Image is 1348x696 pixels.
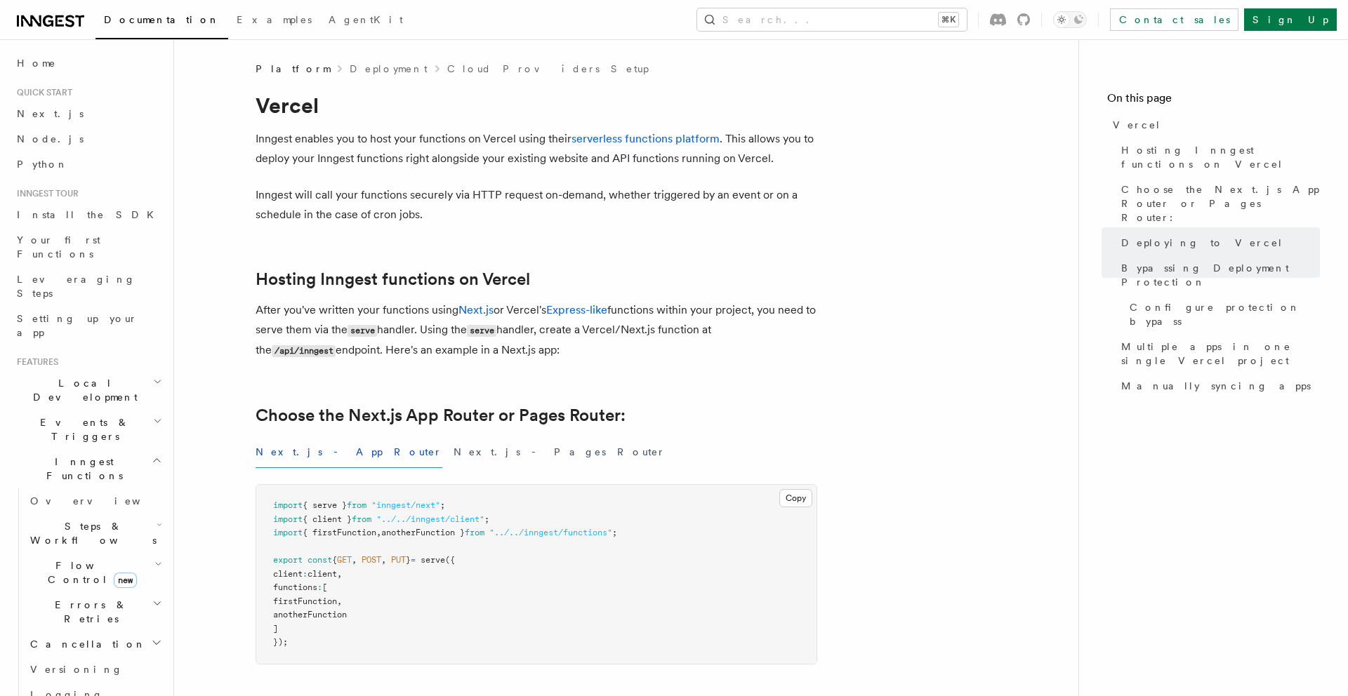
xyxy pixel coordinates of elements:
span: , [352,555,357,565]
span: Quick start [11,87,72,98]
span: anotherFunction [273,610,347,620]
span: ; [484,514,489,524]
a: Choose the Next.js App Router or Pages Router: [1116,177,1320,230]
a: Versioning [25,657,165,682]
p: After you've written your functions using or Vercel's functions within your project, you need to ... [256,300,817,361]
span: Manually syncing apps [1121,379,1311,393]
a: Sign Up [1244,8,1337,31]
a: Deployment [350,62,428,76]
span: Versioning [30,664,123,675]
span: = [411,555,416,565]
a: Overview [25,488,165,514]
span: import [273,528,303,537]
span: Choose the Next.js App Router or Pages Router: [1121,182,1320,225]
a: Deploying to Vercel [1116,230,1320,255]
a: Choose the Next.js App Router or Pages Router: [256,406,626,425]
span: import [273,500,303,510]
a: Your first Functions [11,227,165,267]
span: Python [17,159,68,170]
button: Inngest Functions [11,449,165,488]
span: GET [337,555,352,565]
p: Inngest will call your functions securely via HTTP request on-demand, whether triggered by an eve... [256,185,817,225]
span: from [352,514,371,524]
span: serve [421,555,445,565]
a: Configure protection bypass [1124,295,1320,334]
button: Cancellation [25,631,165,657]
span: const [308,555,332,565]
button: Steps & Workflows [25,514,165,553]
span: Leveraging Steps [17,274,136,299]
span: firstFunction [273,596,337,606]
span: Deploying to Vercel [1121,236,1283,250]
span: "../../inngest/functions" [489,528,612,537]
span: { serve } [303,500,347,510]
a: Cloud Providers Setup [447,62,649,76]
span: Errors & Retries [25,598,152,626]
span: Vercel [1113,118,1161,132]
a: serverless functions platform [571,132,720,145]
span: client [273,569,303,579]
span: Install the SDK [17,209,162,220]
span: Platform [256,62,330,76]
span: { [332,555,337,565]
span: Overview [30,495,175,507]
span: [ [322,582,327,592]
code: serve [467,325,496,337]
span: POST [362,555,381,565]
span: Bypassing Deployment Protection [1121,261,1320,289]
span: Cancellation [25,637,146,651]
span: { client } [303,514,352,524]
a: Leveraging Steps [11,267,165,306]
button: Next.js - Pages Router [454,436,666,468]
span: Inngest Functions [11,455,152,483]
button: Events & Triggers [11,410,165,449]
span: : [303,569,308,579]
a: Hosting Inngest functions on Vercel [1116,138,1320,177]
a: Hosting Inngest functions on Vercel [256,269,530,289]
span: Flow Control [25,558,154,587]
button: Local Development [11,370,165,410]
span: functions [273,582,317,592]
span: Next.js [17,108,84,119]
a: Python [11,152,165,177]
kbd: ⌘K [939,13,958,27]
span: Hosting Inngest functions on Vercel [1121,143,1320,171]
a: Multiple apps in one single Vercel project [1116,334,1320,373]
span: from [347,500,366,510]
h4: On this page [1107,90,1320,112]
span: anotherFunction } [381,528,465,537]
span: Home [17,56,56,70]
span: PUT [391,555,406,565]
code: serve [348,325,377,337]
a: Contact sales [1110,8,1238,31]
span: , [337,596,342,606]
a: Node.js [11,126,165,152]
span: } [406,555,411,565]
span: Steps & Workflows [25,519,157,547]
span: Node.js [17,133,84,145]
a: Documentation [95,4,228,39]
span: : [317,582,322,592]
span: from [465,528,484,537]
span: Configure protection bypass [1130,300,1320,328]
button: Search...⌘K [697,8,967,31]
a: Bypassing Deployment Protection [1116,255,1320,295]
span: { firstFunction [303,528,376,537]
span: ; [440,500,445,510]
span: , [376,528,381,537]
span: Multiple apps in one single Vercel project [1121,340,1320,368]
a: Examples [228,4,320,38]
span: "../../inngest/client" [376,514,484,524]
span: Events & Triggers [11,415,153,443]
span: Local Development [11,376,153,404]
a: Express-like [546,303,607,316]
span: ] [273,624,278,634]
h1: Vercel [256,93,817,118]
span: new [114,573,137,588]
span: }); [273,637,288,647]
span: AgentKit [329,14,403,25]
a: Vercel [1107,112,1320,138]
a: Next.js [458,303,494,316]
a: Install the SDK [11,202,165,227]
span: Examples [237,14,312,25]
